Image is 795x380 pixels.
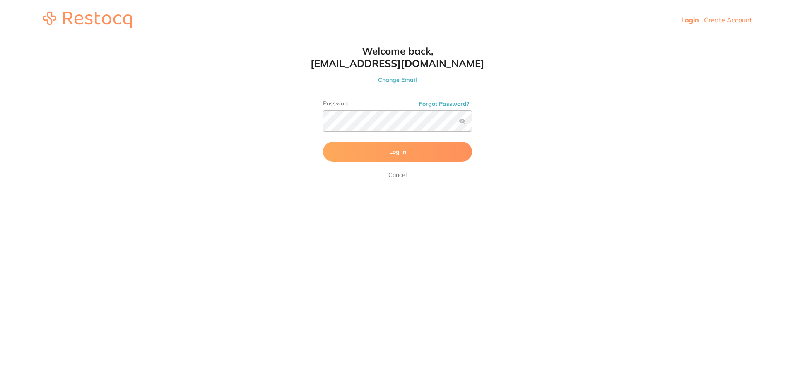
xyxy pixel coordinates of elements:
[306,76,489,84] button: Change Email
[417,100,472,108] button: Forgot Password?
[387,170,408,180] a: Cancel
[43,12,132,28] img: restocq_logo.svg
[704,16,752,24] a: Create Account
[306,45,489,69] h1: Welcome back, [EMAIL_ADDRESS][DOMAIN_NAME]
[323,100,472,107] label: Password
[681,16,699,24] a: Login
[323,142,472,162] button: Log In
[389,148,406,155] span: Log In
